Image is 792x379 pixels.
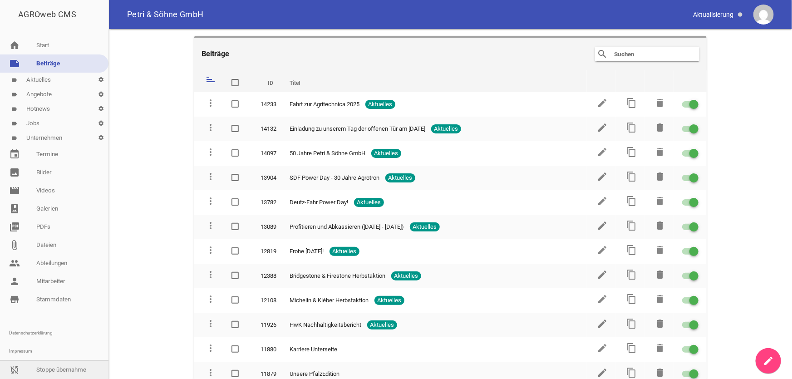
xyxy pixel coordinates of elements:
[252,117,281,141] td: 14132
[597,147,608,158] i: edit
[290,345,337,354] span: Karriere Unterseite
[597,318,608,329] i: edit
[655,220,666,231] i: delete
[205,98,216,108] i: more_vert
[205,269,216,280] i: more_vert
[410,222,440,231] span: Aktuelles
[205,196,216,207] i: more_vert
[252,313,281,337] td: 11926
[9,149,20,160] i: event
[626,343,637,354] i: content_copy
[290,198,348,207] span: Deutz-Fahr Power Day!
[252,141,281,166] td: 14097
[205,74,216,85] i: sort
[205,220,216,231] i: more_vert
[597,103,608,110] a: edit
[655,367,666,378] i: delete
[655,318,666,329] i: delete
[655,122,666,133] i: delete
[252,288,281,313] td: 12108
[9,276,20,287] i: person
[205,245,216,256] i: more_vert
[597,152,608,159] a: edit
[9,364,20,375] i: sync_disabled
[365,100,395,109] span: Aktuelles
[252,166,281,190] td: 13904
[597,294,608,305] i: edit
[290,149,365,158] span: 50 Jahre Petri & Söhne GmbH
[597,269,608,280] i: edit
[9,240,20,251] i: attach_file
[252,70,281,92] th: ID
[93,73,108,87] i: settings
[202,38,229,70] h4: Beiträge
[290,320,361,330] span: HwK Nachhaltigkeitsbericht
[290,296,369,305] span: Michelin & Kléber Herbstaktion
[290,173,379,182] span: SDF Power Day - 30 Jahre Agrotron
[9,167,20,178] i: image
[626,220,637,231] i: content_copy
[655,98,666,108] i: delete
[655,343,666,354] i: delete
[290,222,404,231] span: Profitieren und Abkassieren ([DATE] - [DATE])
[597,226,608,232] a: edit
[252,190,281,215] td: 13782
[597,49,608,59] i: search
[626,171,637,182] i: content_copy
[655,147,666,158] i: delete
[252,215,281,239] td: 13089
[626,147,637,158] i: content_copy
[763,355,774,366] i: create
[626,196,637,207] i: content_copy
[626,269,637,280] i: content_copy
[597,220,608,231] i: edit
[391,271,421,281] span: Aktuelles
[597,250,608,257] a: edit
[127,10,203,19] span: Petri & Söhne GmbH
[205,343,216,354] i: more_vert
[290,100,359,109] span: Fahrt zur Agritechnica 2025
[9,221,20,232] i: picture_as_pdf
[11,92,17,98] i: label
[252,264,281,288] td: 12388
[9,294,20,305] i: store_mall_directory
[431,124,461,133] span: Aktuelles
[281,70,587,92] th: Titel
[93,131,108,145] i: settings
[205,367,216,378] i: more_vert
[626,245,637,256] i: content_copy
[626,294,637,305] i: content_copy
[597,343,608,354] i: edit
[9,185,20,196] i: movie
[11,135,17,141] i: label
[9,40,20,51] i: home
[290,369,339,379] span: Unsere PfalzEdition
[11,106,17,112] i: label
[597,324,608,330] a: edit
[9,58,20,69] i: note
[367,320,397,330] span: Aktuelles
[290,124,425,133] span: Einladung zu unserem Tag der offenen Tür am [DATE]
[385,173,415,182] span: Aktuelles
[290,247,324,256] span: Frohe [DATE]!
[252,239,281,264] td: 12819
[655,171,666,182] i: delete
[205,171,216,182] i: more_vert
[597,196,608,207] i: edit
[93,87,108,102] i: settings
[93,102,108,116] i: settings
[655,294,666,305] i: delete
[597,245,608,256] i: edit
[371,149,401,158] span: Aktuelles
[655,269,666,280] i: delete
[597,275,608,281] a: edit
[626,367,637,378] i: content_copy
[597,128,608,134] a: edit
[252,337,281,362] td: 11880
[205,294,216,305] i: more_vert
[205,318,216,329] i: more_vert
[205,122,216,133] i: more_vert
[9,258,20,269] i: people
[597,201,608,208] a: edit
[655,196,666,207] i: delete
